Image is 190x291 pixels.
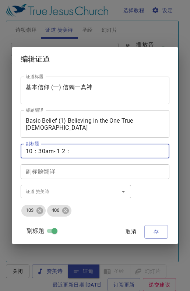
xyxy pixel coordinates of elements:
div: 第 122-124 章 Chapter 122-124 [33,30,97,37]
button: 取消 [119,225,143,239]
textarea: Basic Belief (1) Believing in the One True [DEMOGRAPHIC_DATA] [26,117,164,131]
textarea: 基本信仰 (一) 信獨一真神 [26,84,164,98]
div: 8:00pm -- 9:30pm [42,63,88,70]
button: 存 [144,225,168,239]
span: 103 [21,207,38,214]
div: [DATE] [DEMOGRAPHIC_DATA] Study - [DEMOGRAPHIC_DATA] [3,28,127,60]
div: 103 [21,205,46,217]
h2: 编辑证道 [21,53,169,65]
span: 副标题 [27,227,44,235]
span: 406 [47,207,64,214]
button: Open [118,186,129,197]
span: 取消 [122,227,140,236]
div: 406 [47,205,71,217]
textarea: 10：30am- 1 2： [26,148,164,155]
span: 存 [150,227,162,236]
div: 星期五查经 - 诗篇 [22,12,108,27]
